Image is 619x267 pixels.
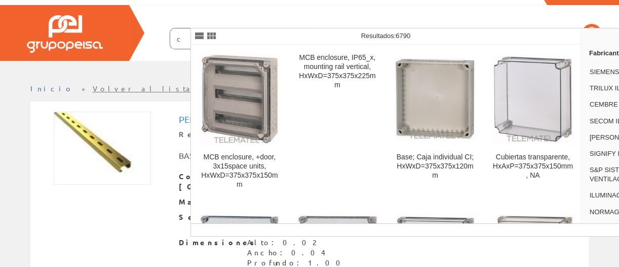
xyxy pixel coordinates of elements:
[170,28,301,49] input: Buscar ...
[54,112,151,185] img: Foto artículo Perfil Perforado Ct-40x20 Gs L-3mts (192x143.62204724409)
[289,45,386,201] a: MCB enclosure, IP65_x, mounting rail vertical, HxWxD=375x375x225mm
[179,238,240,248] span: Dimensiones
[93,84,293,93] a: Volver al listado de productos
[179,172,240,192] span: Cod. [GEOGRAPHIC_DATA]
[492,55,573,144] img: Cubiertas transparente, HxAxP=375x375x150mm, NA
[179,114,440,124] h1: Perfil Perforado Ct-40x20 Gs L-3mts
[200,53,280,145] img: MCB enclosure, +door, 3x15space units, HxWxD=375x375x150mm
[361,32,411,40] span: Resultados:
[395,153,476,180] div: Base; Caja individual CI; HxWxD=375x375x120mm
[396,32,410,40] span: 6790
[297,53,378,90] div: MCB enclosure, IP65_x, mounting rail vertical, HxWxD=375x375x225mm
[179,212,224,222] span: Serie
[179,129,440,140] div: Ref.
[30,84,73,93] a: Inicio
[395,58,476,140] img: Base; Caja individual CI; HxWxD=375x375x120mm
[478,22,602,31] a: Iniciar sesión
[492,153,573,180] div: Cubiertas transparente, HxAxP=375x375x150mm, NA
[179,197,240,207] span: Marca
[171,150,332,161] div: BASOR ELECTRIC, S.A.
[247,248,346,258] div: Ancho: 0.04
[247,238,346,248] div: Alto: 0.02
[191,45,288,201] a: MCB enclosure, +door, 3x15space units, HxWxD=375x375x150mm MCB enclosure, +door, 3x15space units,...
[27,15,103,53] img: Grupo Peisa
[386,45,484,201] a: Base; Caja individual CI; HxWxD=375x375x120mm Base; Caja individual CI; HxWxD=375x375x120mm
[484,45,582,201] a: Cubiertas transparente, HxAxP=375x375x150mm, NA Cubiertas transparente, HxAxP=375x375x150mm, NA
[199,153,280,189] div: MCB enclosure, +door, 3x15space units, HxWxD=375x375x150mm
